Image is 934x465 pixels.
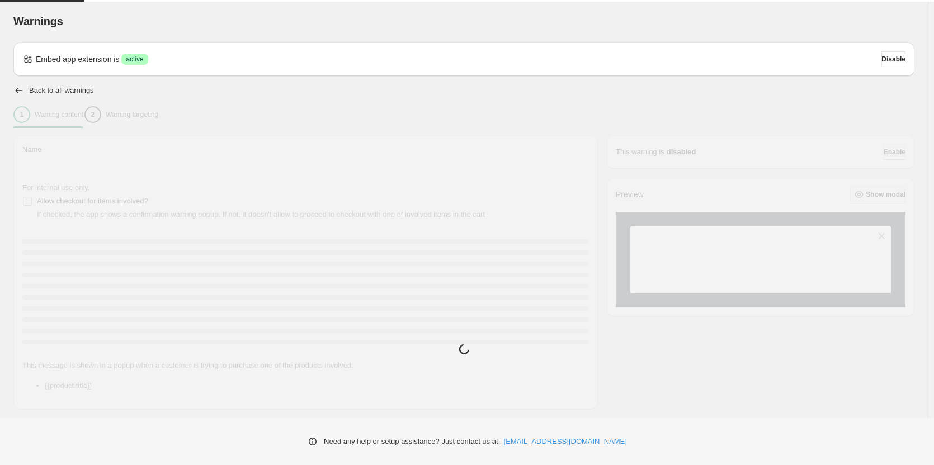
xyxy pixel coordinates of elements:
[13,15,63,27] span: Warnings
[36,54,119,65] p: Embed app extension is
[881,55,905,64] span: Disable
[504,436,627,447] a: [EMAIL_ADDRESS][DOMAIN_NAME]
[881,51,905,67] button: Disable
[126,55,143,64] span: active
[29,86,94,95] h2: Back to all warnings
